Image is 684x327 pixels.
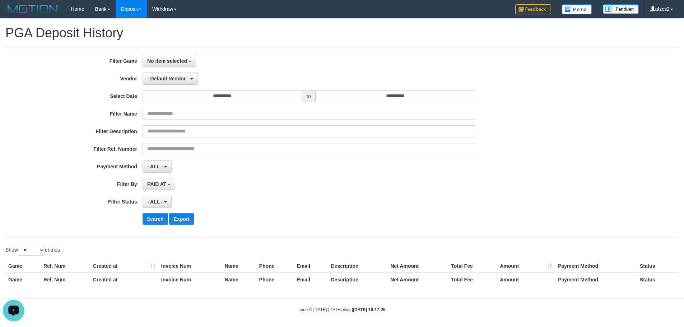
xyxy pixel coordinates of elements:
button: PAID AT [143,178,175,190]
button: Open LiveChat chat widget [3,3,24,24]
label: Show entries [5,245,60,256]
th: Total Fee [448,273,497,286]
th: Net Amount [387,273,448,286]
th: Payment Method [555,260,637,273]
button: No item selected [143,55,196,67]
th: Created at [90,273,158,286]
th: Description [328,260,387,273]
th: Payment Method [555,273,637,286]
th: Amount [497,260,555,273]
th: Game [5,273,41,286]
strong: [DATE] 10:17:25 [353,307,385,312]
h1: PGA Deposit History [5,26,679,40]
th: Invoice Num [158,260,222,273]
th: Phone [256,260,294,273]
th: Amount [497,273,555,286]
img: panduan.png [603,4,639,14]
th: Invoice Num [158,273,222,286]
button: Export [169,213,194,225]
span: - ALL - [147,164,163,169]
button: Search [143,213,168,225]
th: Ref. Num [41,260,90,273]
img: Feedback.jpg [515,4,551,14]
th: Net Amount [387,260,448,273]
small: code © [DATE]-[DATE] dwg | [299,307,386,312]
span: - ALL - [147,199,163,205]
th: Phone [256,273,294,286]
button: - ALL - [143,196,172,208]
th: Email [294,260,328,273]
span: to [302,90,316,102]
th: Name [222,260,256,273]
th: Status [637,273,679,286]
img: Button%20Memo.svg [562,4,592,14]
button: - ALL - [143,160,172,173]
button: - Default Vendor - [143,73,198,85]
span: No item selected [147,58,187,64]
img: MOTION_logo.png [5,4,60,14]
th: Email [294,273,328,286]
th: Created at [90,260,158,273]
th: Total Fee [448,260,497,273]
select: Showentries [18,245,45,256]
th: Game [5,260,41,273]
th: Ref. Num [41,273,90,286]
th: Status [637,260,679,273]
span: - Default Vendor - [147,76,189,81]
span: PAID AT [147,181,166,187]
th: Description [328,273,387,286]
th: Name [222,273,256,286]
